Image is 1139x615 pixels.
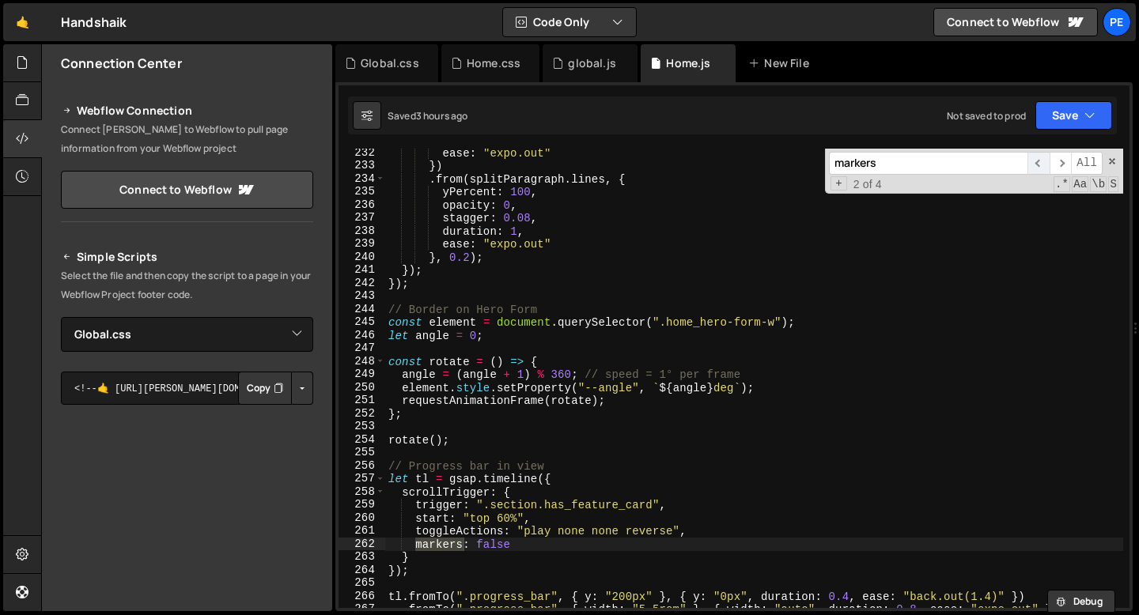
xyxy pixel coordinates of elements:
div: 246 [339,329,385,342]
div: 242 [339,277,385,290]
div: 234 [339,172,385,186]
div: 233 [339,159,385,172]
p: Select the file and then copy the script to a page in your Webflow Project footer code. [61,266,313,304]
span: Alt-Enter [1071,152,1103,175]
a: Connect to Webflow [61,171,313,209]
div: New File [748,55,815,71]
div: 241 [339,263,385,277]
div: 262 [339,538,385,551]
a: 🤙 [3,3,42,41]
iframe: YouTube video player [61,431,315,573]
span: Whole Word Search [1090,176,1107,192]
div: 238 [339,224,385,238]
button: Debug [1047,590,1115,613]
span: ​ [1050,152,1072,175]
div: 263 [339,550,385,564]
div: 256 [339,459,385,473]
button: Copy [238,372,292,405]
div: 251 [339,394,385,407]
div: 255 [339,446,385,459]
div: 247 [339,341,385,355]
span: RegExp Search [1054,176,1070,192]
h2: Webflow Connection [61,101,313,120]
div: 261 [339,524,385,538]
div: 240 [339,251,385,264]
span: Search In Selection [1108,176,1118,192]
a: Pe [1103,8,1131,36]
div: 243 [339,289,385,303]
button: Code Only [503,8,636,36]
h2: Connection Center [61,55,182,72]
div: Not saved to prod [947,109,1026,123]
div: Home.js [666,55,710,71]
div: 248 [339,355,385,368]
div: 257 [339,472,385,485]
div: 237 [339,211,385,224]
div: 245 [339,315,385,329]
span: ​ [1027,152,1050,175]
div: 266 [339,590,385,603]
span: Toggle Replace mode [831,176,847,191]
div: 264 [339,564,385,577]
div: Home.css [467,55,520,71]
div: 259 [339,498,385,511]
div: 254 [339,433,385,447]
div: Global.css [361,55,419,71]
textarea: <!--🤙 [URL][PERSON_NAME][DOMAIN_NAME]> <script>document.addEventListener("DOMContentLoaded", func... [61,372,313,405]
div: 253 [339,420,385,433]
span: CaseSensitive Search [1072,176,1088,192]
div: 252 [339,407,385,421]
button: Save [1035,101,1112,130]
span: 2 of 4 [847,178,888,191]
div: 265 [339,576,385,590]
div: 232 [339,146,385,160]
div: 3 hours ago [416,109,468,123]
div: 239 [339,237,385,251]
div: 249 [339,368,385,381]
input: Search for [829,152,1027,175]
div: Handshaik [61,13,127,32]
div: 250 [339,381,385,394]
p: Connect [PERSON_NAME] to Webflow to pull page information from your Webflow project [61,120,313,158]
h2: Simple Scripts [61,247,313,266]
div: Button group with nested dropdown [238,372,313,405]
div: 258 [339,485,385,499]
div: 244 [339,303,385,316]
div: Saved [388,109,468,123]
div: 235 [339,185,385,198]
div: global.js [568,55,615,71]
a: Connect to Webflow [933,8,1098,36]
div: 236 [339,198,385,212]
div: 260 [339,511,385,525]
